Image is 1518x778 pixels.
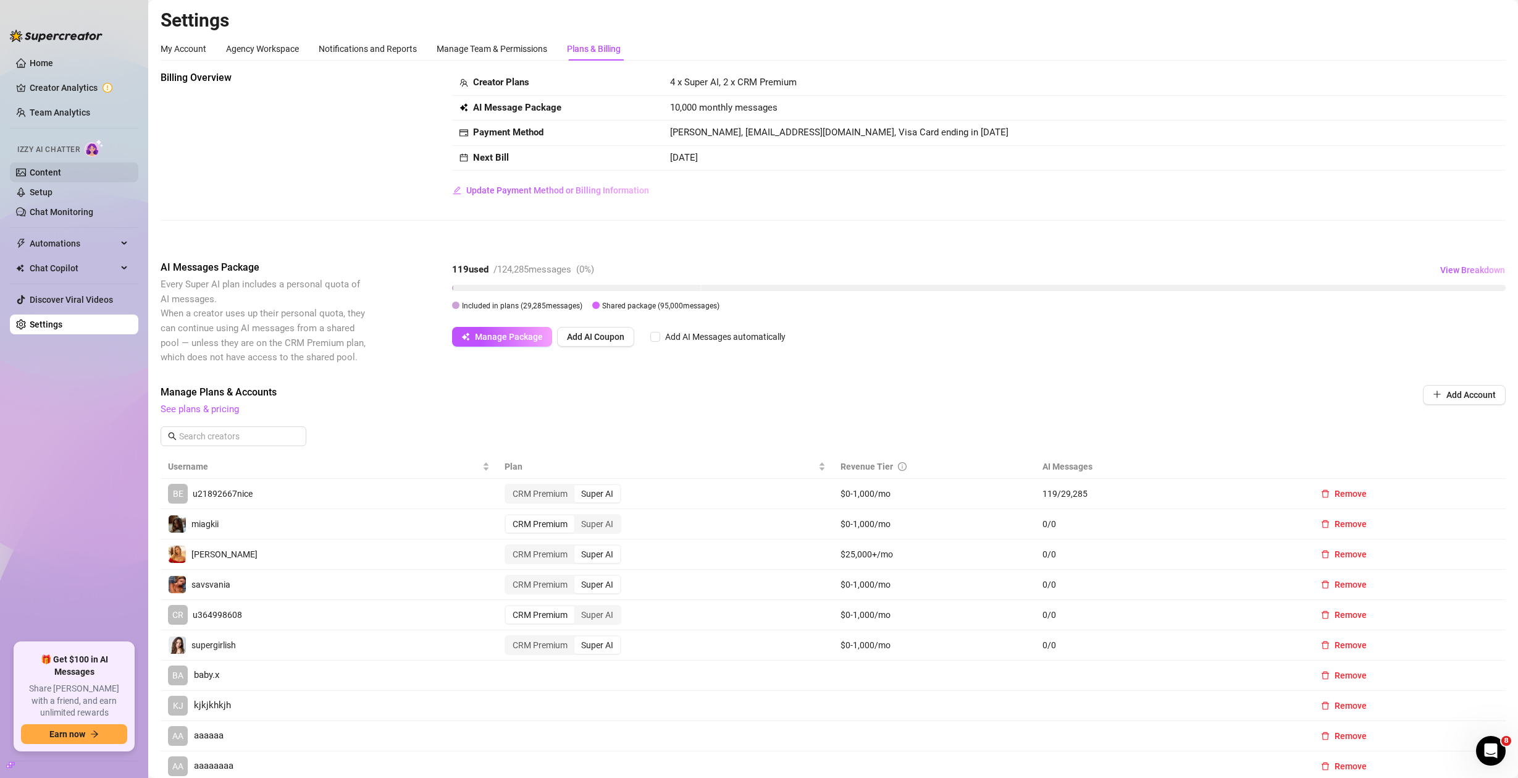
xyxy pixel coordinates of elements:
[833,539,1035,570] td: $25,000+/mo
[473,127,543,138] strong: Payment Method
[452,264,489,275] strong: 119 used
[841,462,893,471] span: Revenue Tier
[1321,520,1330,528] span: delete
[169,546,186,563] img: mikayla_demaiter
[1042,578,1297,591] span: 0 / 0
[168,432,177,441] span: search
[505,575,621,594] div: segmented control
[169,576,186,593] img: savsvania
[1335,670,1367,680] span: Remove
[505,605,621,625] div: segmented control
[833,509,1035,539] td: $0-1,000/mo
[191,519,219,529] span: miagkii
[172,608,183,622] span: CR
[194,698,231,713] span: kjkjkhkjh
[898,462,907,471] span: info-circle
[497,455,834,479] th: Plan
[21,724,127,744] button: Earn nowarrow-right
[169,515,186,533] img: miagkii
[161,385,1339,400] span: Manage Plans & Accounts
[1042,548,1297,561] span: 0 / 0
[194,729,224,743] span: aaaaaa
[1311,544,1377,564] button: Remove
[168,666,490,685] a: BAbaby.x
[1311,635,1377,655] button: Remove
[21,654,127,678] span: 🎁 Get $100 in AI Messages
[670,127,1009,138] span: [PERSON_NAME], [EMAIL_ADDRESS][DOMAIN_NAME], Visa Card ending in [DATE]
[10,30,103,42] img: logo-BBDzfeDw.svg
[1440,260,1506,280] button: View Breakdown
[1440,265,1505,275] span: View Breakdown
[505,514,621,534] div: segmented control
[179,429,289,443] input: Search creators
[505,544,621,564] div: segmented control
[161,455,497,479] th: Username
[168,696,490,716] a: KJkjkjkhkjh
[191,640,236,650] span: supergirlish
[1311,756,1377,776] button: Remove
[602,302,719,310] span: Shared package ( 95,000 messages)
[462,302,582,310] span: Included in plans ( 29,285 messages)
[1446,390,1496,400] span: Add Account
[1321,580,1330,589] span: delete
[16,264,24,273] img: Chat Copilot
[1501,736,1511,746] span: 8
[574,636,620,654] div: Super AI
[506,576,574,593] div: CRM Premium
[1335,519,1367,529] span: Remove
[459,153,468,162] span: calendar
[506,485,574,502] div: CRM Premium
[30,295,113,305] a: Discover Viral Videos
[16,239,26,248] span: thunderbolt
[833,630,1035,661] td: $0-1,000/mo
[833,479,1035,509] td: $0-1,000/mo
[172,669,183,682] span: BA
[30,187,52,197] a: Setup
[1335,731,1367,741] span: Remove
[670,152,698,163] span: [DATE]
[1321,732,1330,740] span: delete
[1476,736,1506,766] iframe: Intercom live chat
[1321,611,1330,619] span: delete
[168,726,490,746] a: AAaaaaaa
[505,460,816,473] span: Plan
[191,549,258,559] span: [PERSON_NAME]
[506,636,574,654] div: CRM Premium
[161,42,206,56] div: My Account
[1335,489,1367,499] span: Remove
[161,70,368,85] span: Billing Overview
[459,129,468,137] span: credit-card
[90,730,99,738] span: arrow-right
[161,9,1506,32] h2: Settings
[459,78,468,87] span: team
[168,756,490,776] a: AAaaaaaaaa
[1321,671,1330,680] span: delete
[1035,455,1304,479] th: AI Messages
[574,515,620,533] div: Super AI
[567,42,621,56] div: Plans & Billing
[30,58,53,68] a: Home
[574,576,620,593] div: Super AI
[493,264,571,275] span: / 124,285 messages
[1321,489,1330,498] span: delete
[670,101,778,116] span: 10,000 monthly messages
[670,77,797,88] span: 4 x Super AI, 2 x CRM Premium
[473,77,529,88] strong: Creator Plans
[30,319,62,329] a: Settings
[1423,385,1506,405] button: Add Account
[1042,638,1297,652] span: 0 / 0
[1311,696,1377,716] button: Remove
[169,636,186,654] img: supergirlish
[30,258,117,278] span: Chat Copilot
[194,759,233,774] span: aaaaaaaa
[1042,517,1297,531] span: 0 / 0
[30,207,93,217] a: Chat Monitoring
[193,489,253,499] span: u21892667nice
[161,404,239,415] a: See plans & pricing
[173,487,183,501] span: BE
[574,485,620,502] div: Super AI
[1321,701,1330,710] span: delete
[437,42,547,56] div: Manage Team & Permissions
[6,761,15,769] span: build
[30,167,61,177] a: Content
